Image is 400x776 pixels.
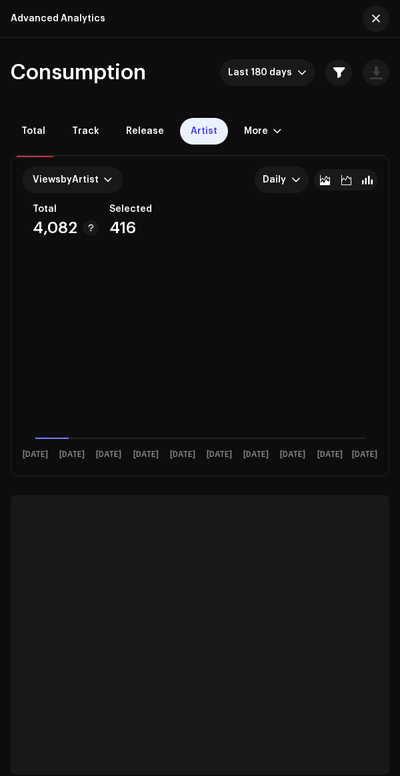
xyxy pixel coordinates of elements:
text: [DATE] [207,450,232,459]
div: dropdown trigger [297,59,307,86]
text: [DATE] [170,450,195,459]
span: Artist [191,126,217,137]
span: Daily [263,167,291,193]
div: Advanced Analytics [11,13,105,24]
text: [DATE] [352,450,377,459]
span: by [61,175,72,185]
text: [DATE] [23,450,48,459]
span: Track [72,126,99,137]
text: [DATE] [59,450,85,459]
text: [DATE] [280,450,305,459]
div: dropdown trigger [291,167,301,193]
text: [DATE] [96,450,121,459]
div: More [244,126,268,137]
span: Last 180 days [228,59,297,86]
text: [DATE] [133,450,159,459]
span: Release [126,126,164,137]
span: Total [21,126,45,137]
text: [DATE] [243,450,269,459]
text: [DATE] [317,450,343,459]
span: Consumption [11,62,146,83]
div: Total [33,204,99,214]
span: Views Artist [33,175,99,185]
div: Selected [109,204,152,214]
